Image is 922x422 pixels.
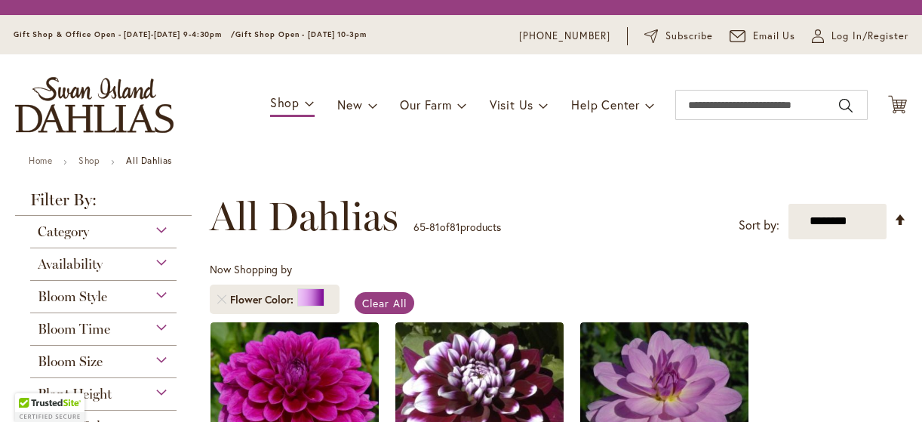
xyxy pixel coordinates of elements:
[38,256,103,273] span: Availability
[400,97,451,112] span: Our Farm
[571,97,640,112] span: Help Center
[839,94,853,118] button: Search
[362,296,407,310] span: Clear All
[210,194,398,239] span: All Dahlias
[15,393,85,422] div: TrustedSite Certified
[230,292,297,307] span: Flower Color
[38,353,103,370] span: Bloom Size
[413,220,426,234] span: 65
[38,223,89,240] span: Category
[78,155,100,166] a: Shop
[38,386,112,402] span: Plant Height
[270,94,300,110] span: Shop
[210,262,292,276] span: Now Shopping by
[644,29,713,44] a: Subscribe
[217,295,226,304] a: Remove Flower Color Purple
[429,220,440,234] span: 81
[739,211,779,239] label: Sort by:
[831,29,908,44] span: Log In/Register
[15,77,174,133] a: store logo
[355,292,414,314] a: Clear All
[519,29,610,44] a: [PHONE_NUMBER]
[665,29,713,44] span: Subscribe
[490,97,533,112] span: Visit Us
[29,155,52,166] a: Home
[730,29,796,44] a: Email Us
[337,97,362,112] span: New
[812,29,908,44] a: Log In/Register
[15,192,192,216] strong: Filter By:
[14,29,235,39] span: Gift Shop & Office Open - [DATE]-[DATE] 9-4:30pm /
[753,29,796,44] span: Email Us
[235,29,367,39] span: Gift Shop Open - [DATE] 10-3pm
[38,321,110,337] span: Bloom Time
[450,220,460,234] span: 81
[413,215,501,239] p: - of products
[126,155,172,166] strong: All Dahlias
[38,288,107,305] span: Bloom Style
